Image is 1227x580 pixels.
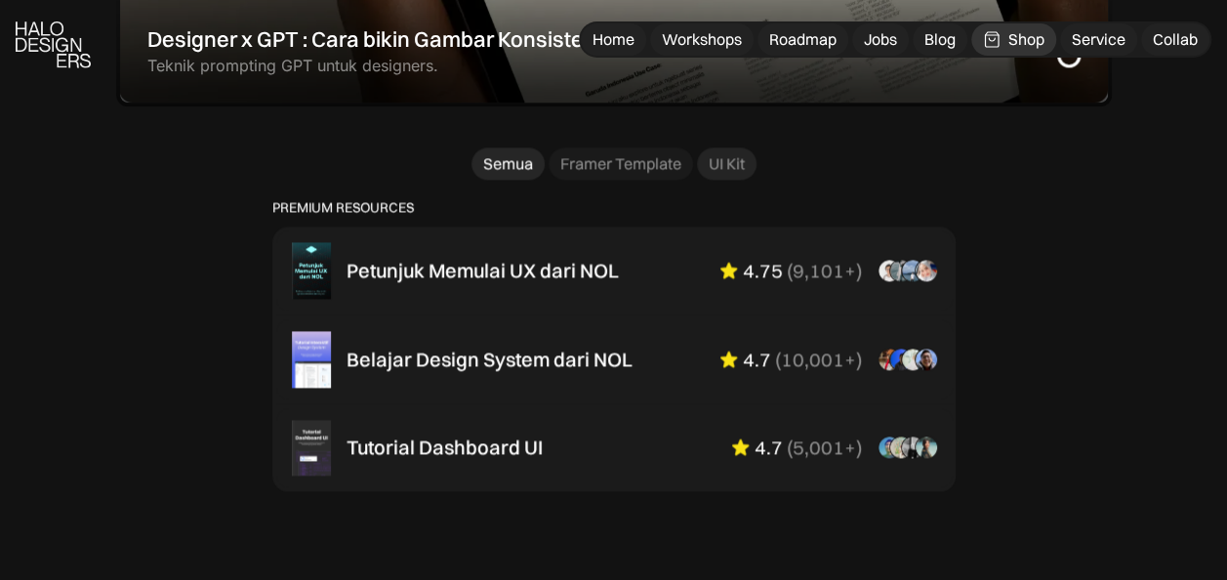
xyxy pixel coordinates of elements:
[276,319,952,399] a: Belajar Design System dari NOL4.7(10,001+)
[347,348,633,371] div: Belajar Design System dari NOL
[743,348,771,371] div: 4.7
[347,259,619,282] div: Petunjuk Memulai UX dari NOL
[593,29,634,50] div: Home
[1008,29,1044,50] div: Shop
[1060,23,1137,56] a: Service
[793,435,856,459] div: 5,001+
[276,230,952,311] a: Petunjuk Memulai UX dari NOL4.75(9,101+)
[1072,29,1125,50] div: Service
[347,435,543,459] div: Tutorial Dashboard UI
[757,23,848,56] a: Roadmap
[709,153,745,174] div: UI Kit
[913,23,967,56] a: Blog
[856,259,862,282] div: )
[147,26,673,52] div: Designer x GPT : Cara bikin Gambar Konsisten Pake AI
[775,348,781,371] div: (
[650,23,754,56] a: Workshops
[1153,29,1198,50] div: Collab
[272,199,956,216] p: PREMIUM RESOURCES
[793,259,856,282] div: 9,101+
[560,153,681,174] div: Framer Template
[852,23,909,56] a: Jobs
[864,29,897,50] div: Jobs
[769,29,837,50] div: Roadmap
[662,29,742,50] div: Workshops
[787,259,793,282] div: (
[276,408,952,488] a: Tutorial Dashboard UI4.7(5,001+)
[147,57,438,75] div: Teknik prompting GPT untuk designers.
[483,153,533,174] div: Semua
[787,435,793,459] div: (
[856,348,862,371] div: )
[971,23,1056,56] a: Shop
[924,29,956,50] div: Blog
[743,259,783,282] div: 4.75
[781,348,856,371] div: 10,001+
[1141,23,1209,56] a: Collab
[755,435,783,459] div: 4.7
[856,435,862,459] div: )
[581,23,646,56] a: Home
